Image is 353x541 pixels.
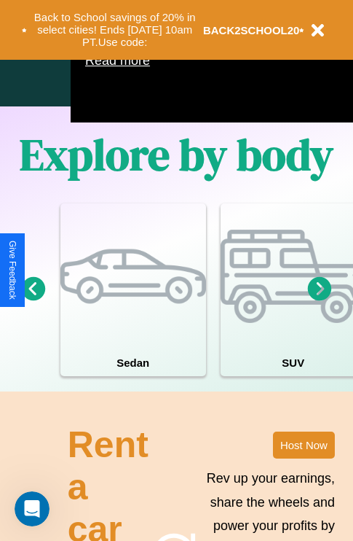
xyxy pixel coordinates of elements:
iframe: Intercom live chat [15,491,49,526]
button: Back to School savings of 20% in select cities! Ends [DATE] 10am PT.Use code: [27,7,203,52]
button: Host Now [273,432,335,459]
div: Give Feedback [7,241,17,300]
h4: Sedan [60,349,206,376]
b: BACK2SCHOOL20 [203,24,300,36]
h1: Explore by body [20,125,333,184]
